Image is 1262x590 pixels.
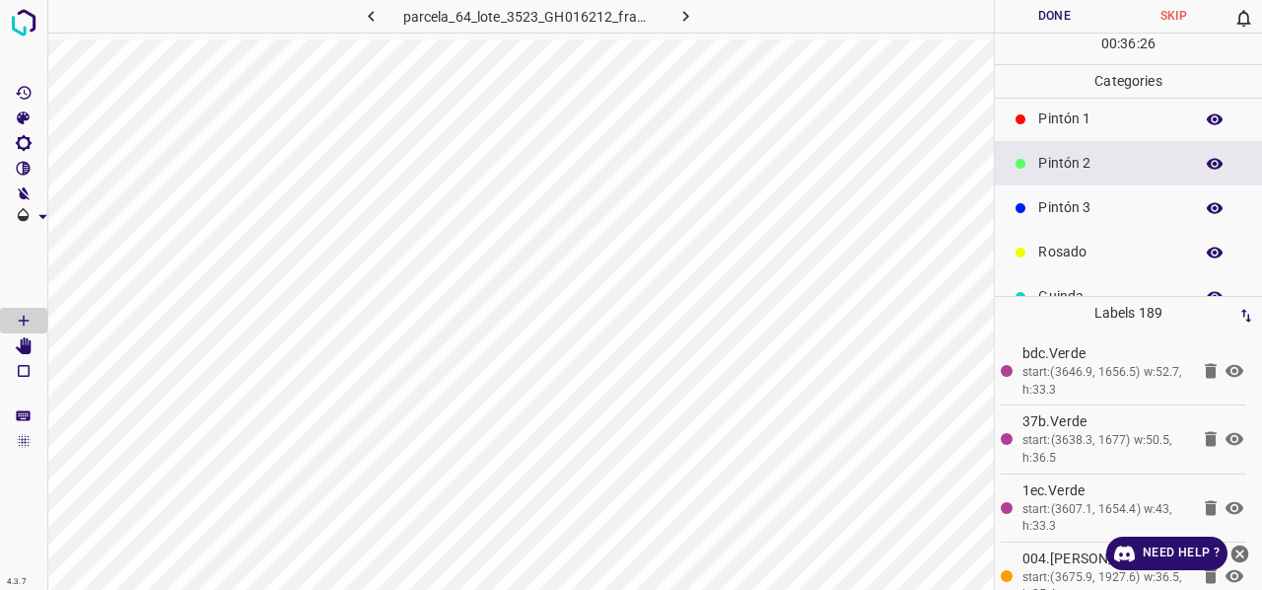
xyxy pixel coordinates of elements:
div: Pintón 1 [995,97,1262,141]
p: Pintón 2 [1038,153,1183,174]
p: 004.[PERSON_NAME] [1022,549,1189,569]
img: logo [6,5,41,40]
div: Guinda [995,274,1262,319]
p: 36 [1120,34,1136,54]
p: Pintón 1 [1038,109,1183,129]
p: Pintón 3 [1038,197,1183,218]
div: Rosado [995,230,1262,274]
p: Labels 189 [1001,297,1256,330]
div: start:(3646.9, 1656.5) w:52.7, h:33.3 [1022,364,1189,399]
p: 00 [1101,34,1117,54]
div: : : [1101,34,1156,64]
div: Pintón 3 [995,185,1262,230]
p: 26 [1140,34,1156,54]
p: Categories [995,65,1262,98]
p: 37b.Verde [1022,411,1189,432]
p: Guinda [1038,286,1183,307]
a: Need Help ? [1106,537,1227,570]
p: bdc.Verde [1022,343,1189,364]
div: start:(3607.1, 1654.4) w:43, h:33.3 [1022,501,1189,536]
h6: parcela_64_lote_3523_GH016212_frame_00193_186719.jpg [403,5,655,33]
button: close-help [1227,537,1252,570]
p: 1ec.Verde [1022,480,1189,501]
p: Rosado [1038,242,1183,262]
div: start:(3638.3, 1677) w:50.5, h:36.5 [1022,432,1189,467]
div: Pintón 2 [995,141,1262,185]
div: 4.3.7 [2,574,32,590]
